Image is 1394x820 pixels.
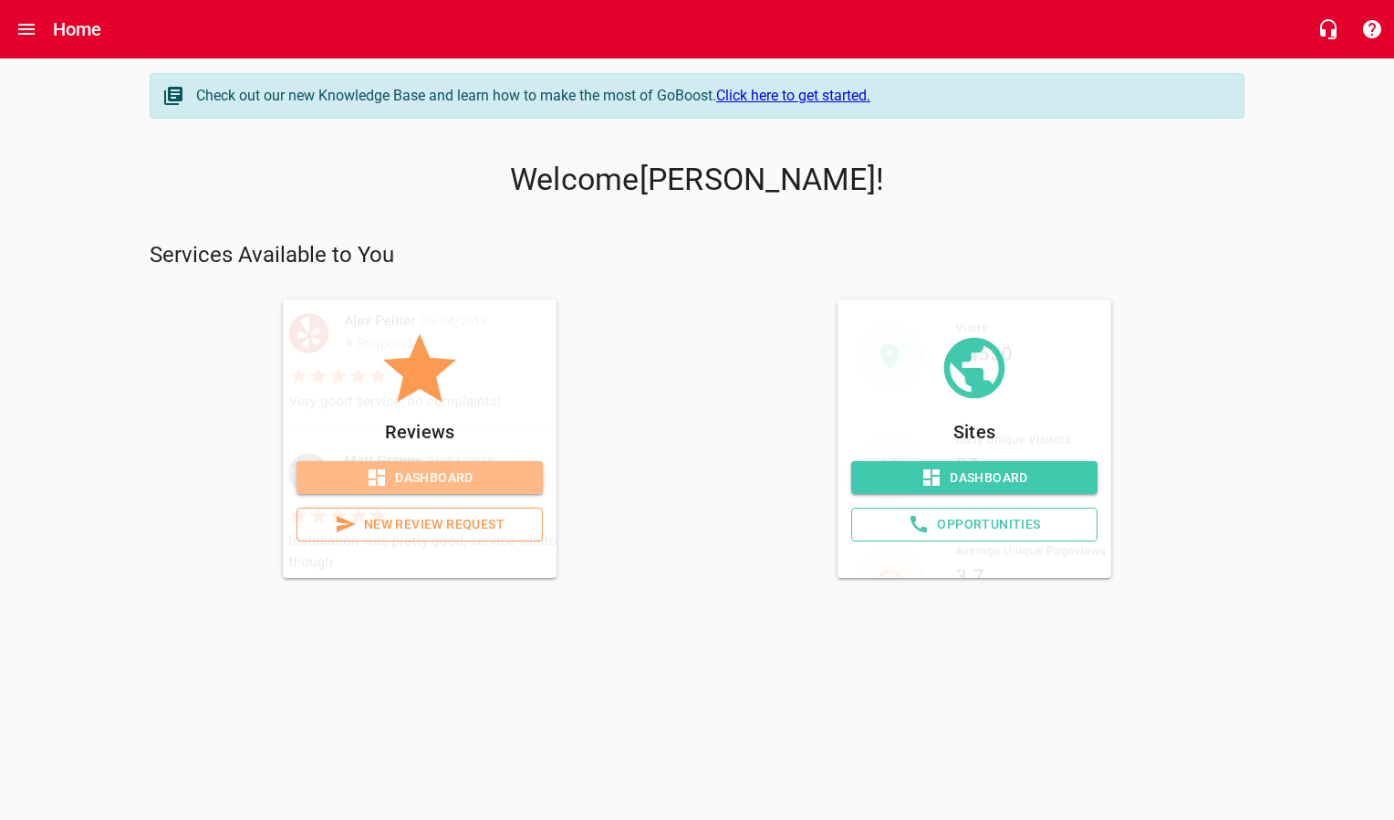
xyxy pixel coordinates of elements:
p: Services Available to You [150,241,1244,270]
div: Check out our new Knowledge Base and learn how to make the most of GoBoost. [196,85,1225,107]
span: New Review Request [312,513,527,536]
span: Opportunities [867,513,1082,536]
button: Live Chat [1306,7,1350,51]
a: Dashboard [851,461,1098,495]
p: Welcome [PERSON_NAME] ! [150,162,1244,198]
button: Support Portal [1350,7,1394,51]
a: New Review Request [296,508,543,541]
span: Dashboard [866,467,1083,489]
p: Reviews [296,417,543,447]
button: Open drawer [5,7,48,51]
a: Opportunities [851,508,1098,541]
span: Dashboard [311,467,528,489]
a: Click here to get started. [716,87,870,104]
p: Sites [851,417,1098,447]
a: Dashboard [296,461,543,495]
h6: Home [53,15,102,44]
